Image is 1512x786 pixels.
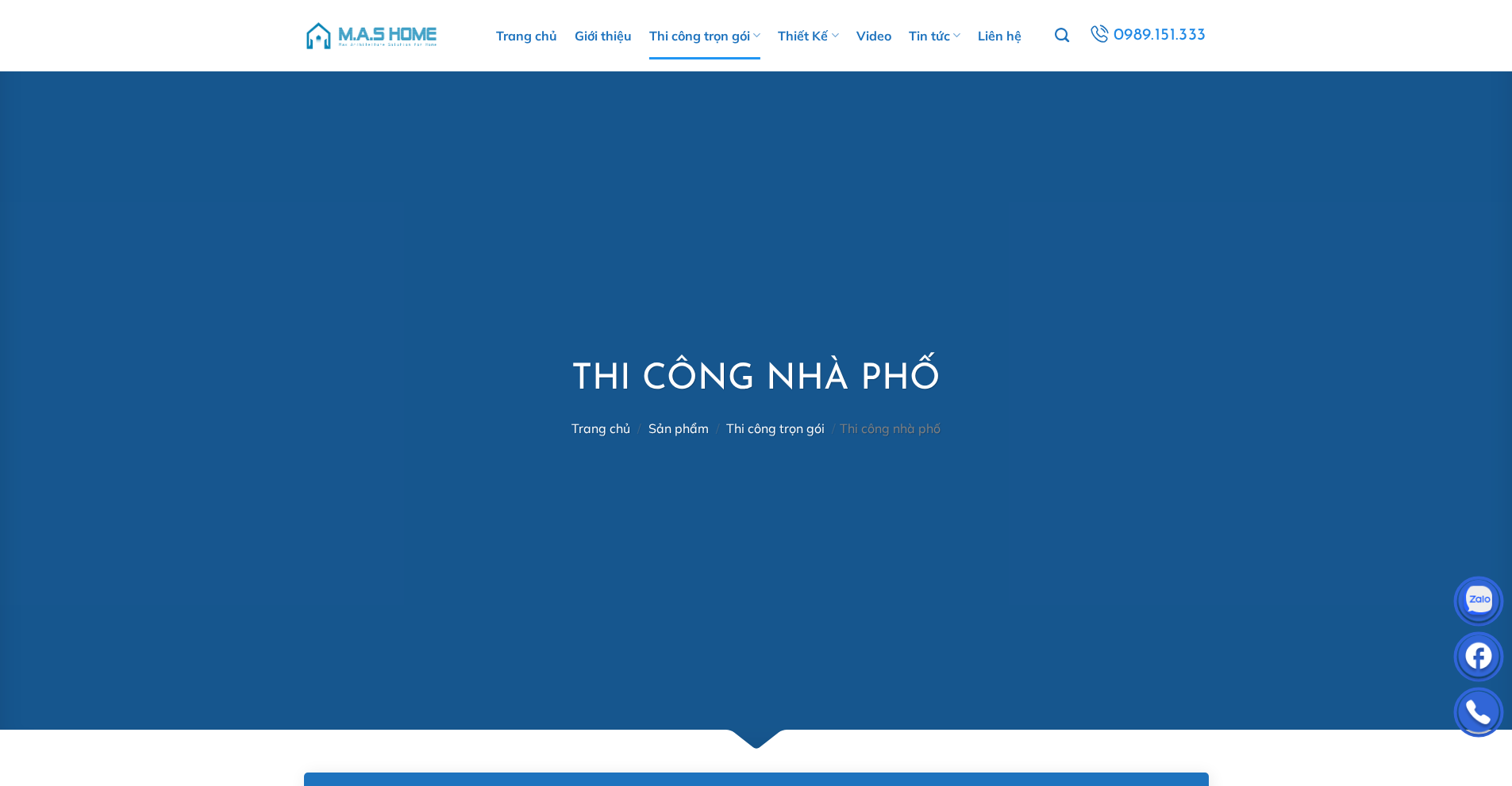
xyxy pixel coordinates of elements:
h1: Thi công nhà phố [571,357,941,404]
a: Thi công trọn gói [649,12,760,59]
span: 0989.151.333 [1111,21,1209,49]
a: Thi công trọn gói [726,420,825,436]
span: / [832,420,836,436]
a: Giới thiệu [575,12,632,59]
a: Liên hệ [978,12,1021,59]
a: Trang chủ [496,12,557,59]
img: M.A.S HOME – Tổng Thầu Thiết Kế Và Xây Nhà Trọn Gói [304,12,439,59]
a: Tin tức [909,12,960,59]
nav: Thi công nhà phố [571,421,941,436]
a: Video [856,12,891,59]
a: Tìm kiếm [1055,19,1069,52]
img: Phone [1455,691,1502,738]
span: / [716,420,720,436]
span: / [637,420,641,436]
img: Facebook [1455,635,1502,683]
img: Zalo [1455,580,1502,627]
a: 0989.151.333 [1083,21,1211,51]
a: Trang chủ [571,420,630,436]
a: Thiết Kế [778,12,838,59]
a: Sản phẩm [648,420,709,436]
